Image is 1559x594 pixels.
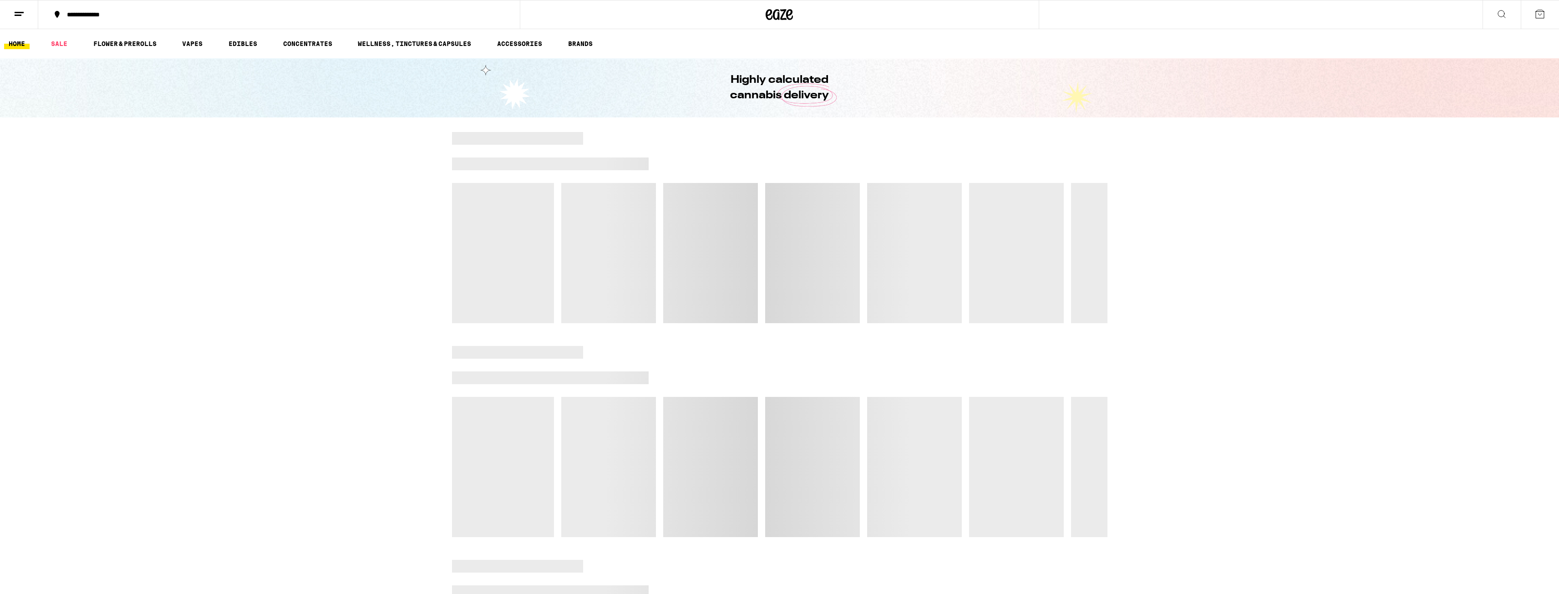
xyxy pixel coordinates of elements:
[705,72,855,103] h1: Highly calculated cannabis delivery
[46,38,72,49] a: SALE
[224,38,262,49] a: EDIBLES
[279,38,337,49] a: CONCENTRATES
[89,38,161,49] a: FLOWER & PREROLLS
[178,38,207,49] a: VAPES
[564,38,597,49] a: BRANDS
[493,38,547,49] a: ACCESSORIES
[4,38,30,49] a: HOME
[353,38,476,49] a: WELLNESS, TINCTURES & CAPSULES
